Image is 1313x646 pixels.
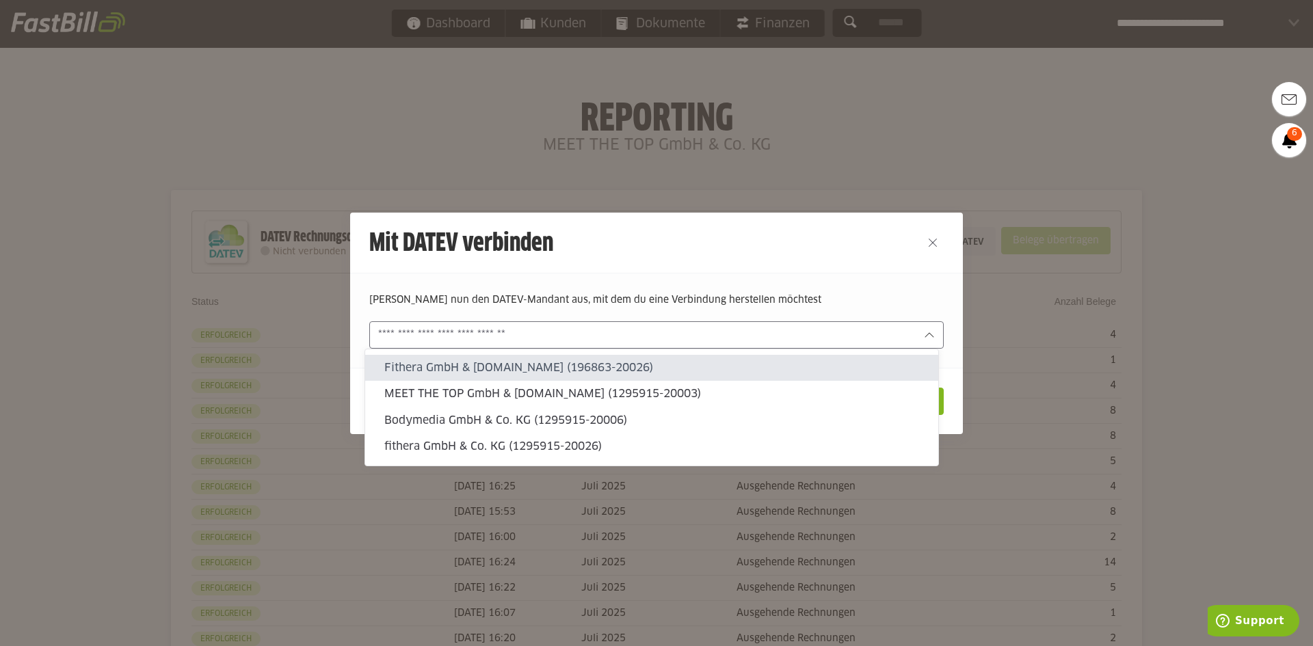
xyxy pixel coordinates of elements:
sl-option: fithera GmbH & Co. KG (1295915-20026) [365,433,938,459]
p: [PERSON_NAME] nun den DATEV-Mandant aus, mit dem du eine Verbindung herstellen möchtest [369,293,944,308]
span: 6 [1287,127,1302,141]
sl-option: MEET THE TOP GmbH & [DOMAIN_NAME] (1295915-20003) [365,381,938,407]
sl-option: Bodymedia GmbH & Co. KG (1295915-20006) [365,407,938,433]
iframe: Öffnet ein Widget, in dem Sie weitere Informationen finden [1208,605,1299,639]
a: 6 [1272,123,1306,157]
sl-option: Fithera GmbH & [DOMAIN_NAME] (196863-20026) [365,355,938,381]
